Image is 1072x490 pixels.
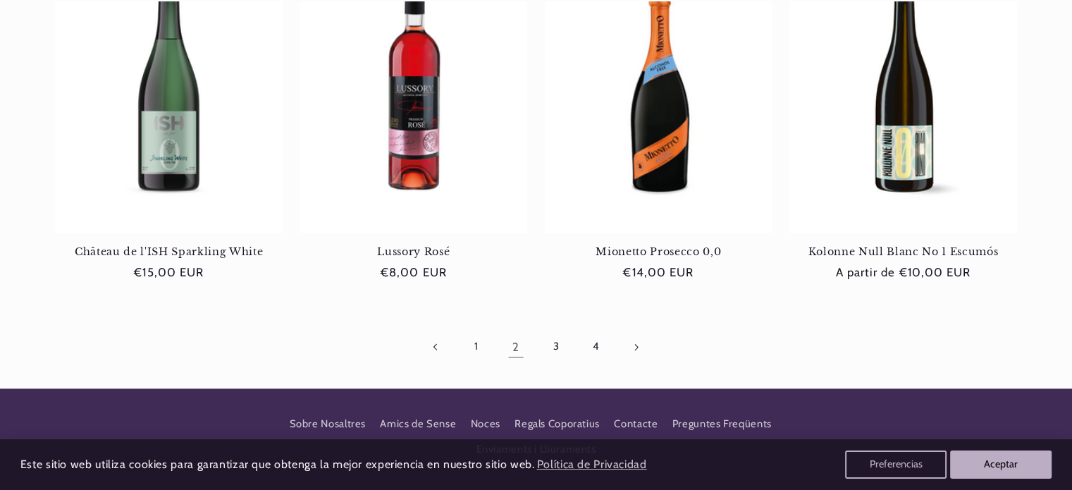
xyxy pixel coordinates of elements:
a: Política de Privacidad (opens in a new tab) [534,453,648,477]
a: Kolonne Null Blanc No 1 Escumós [789,245,1017,258]
a: Lussory Rosé [300,245,527,258]
a: Amics de Sense [380,411,456,436]
a: Château de l'ISH Sparkling White [55,245,283,258]
a: Regals Coporatius [515,411,600,436]
a: Pàgina següent [620,331,652,363]
button: Preferencias [845,451,947,479]
a: Pàgina 1 [460,331,492,363]
a: Mionetto Prosecco 0,0 [545,245,772,258]
a: Sobre Nosaltres [290,415,366,437]
a: Enviaments i Lliuraments [476,437,596,463]
a: Pàgina 3 [540,331,572,363]
a: Pàgina 2 [500,331,532,363]
nav: Paginació [55,331,1017,363]
a: Contacte [614,411,658,436]
span: Este sitio web utiliza cookies para garantizar que obtenga la mejor experiencia en nuestro sitio ... [20,458,535,471]
a: Pàgina 4 [579,331,612,363]
button: Aceptar [950,451,1052,479]
a: Preguntes Freqüents [672,411,772,436]
a: Pàgina anterior [420,331,452,363]
a: Noces [471,411,500,436]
